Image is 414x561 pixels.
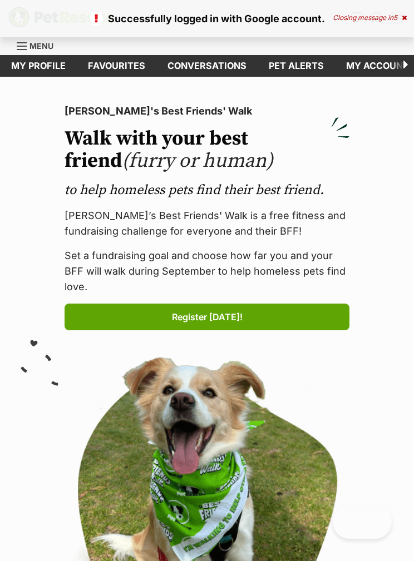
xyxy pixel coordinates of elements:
a: Register [DATE]! [65,304,349,330]
p: [PERSON_NAME]’s Best Friends' Walk is a free fitness and fundraising challenge for everyone and t... [65,208,349,239]
p: Set a fundraising goal and choose how far you and your BFF will walk during September to help hom... [65,248,349,295]
a: Pet alerts [258,55,335,77]
a: conversations [156,55,258,77]
span: Menu [29,41,53,51]
a: Menu [17,35,61,55]
span: Register [DATE]! [172,310,243,324]
span: (furry or human) [122,148,273,173]
p: [PERSON_NAME]'s Best Friends' Walk [65,103,349,119]
h2: Walk with your best friend [65,128,349,172]
iframe: Help Scout Beacon - Open [333,505,392,539]
a: Favourites [77,55,156,77]
p: to help homeless pets find their best friend. [65,181,349,199]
